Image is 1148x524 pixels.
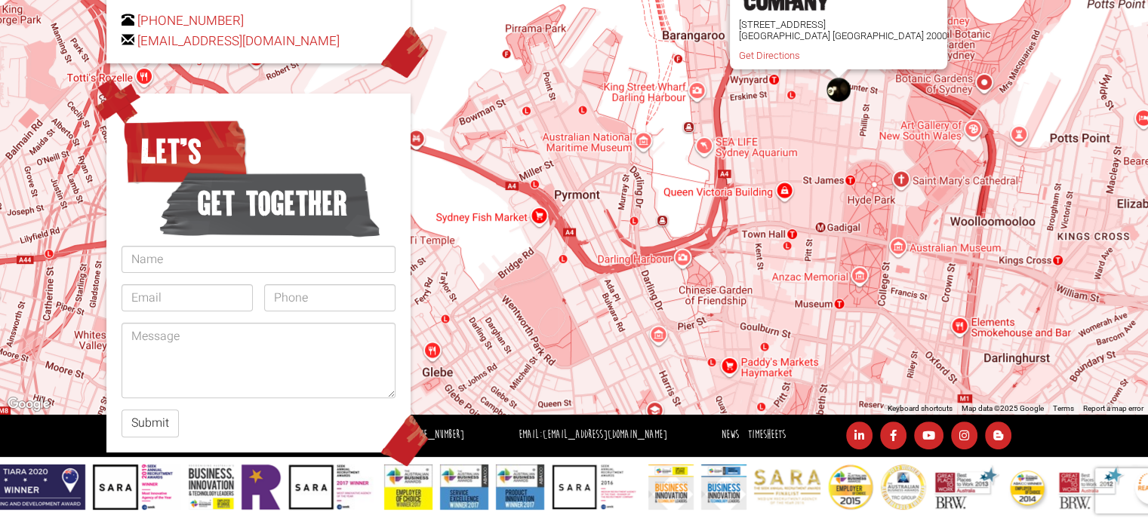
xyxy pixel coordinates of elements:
span: get together [159,166,380,241]
input: Email [122,284,253,311]
input: Phone [264,284,395,311]
li: Email: [515,424,671,446]
button: Submit [122,409,179,437]
a: [PHONE_NUMBER] [137,11,244,30]
a: [EMAIL_ADDRESS][DOMAIN_NAME] [137,32,340,51]
a: Get Directions [739,50,800,61]
input: Name [122,246,395,273]
a: News [722,427,739,442]
p: [STREET_ADDRESS] [GEOGRAPHIC_DATA] [GEOGRAPHIC_DATA] 2000 [739,19,947,41]
button: Keyboard shortcuts [888,403,953,414]
a: [PHONE_NUMBER] [403,427,464,442]
span: Let’s [122,114,249,189]
a: Report a map error [1083,404,1143,412]
a: [EMAIL_ADDRESS][DOMAIN_NAME] [543,427,667,442]
img: Google [4,394,54,414]
a: Click to see this area on Google Maps [4,394,54,414]
a: Terms (opens in new tab) [1053,404,1074,412]
div: The Recruitment Company [826,78,851,102]
span: Map data ©2025 Google [962,404,1044,412]
a: Timesheets [748,427,786,442]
